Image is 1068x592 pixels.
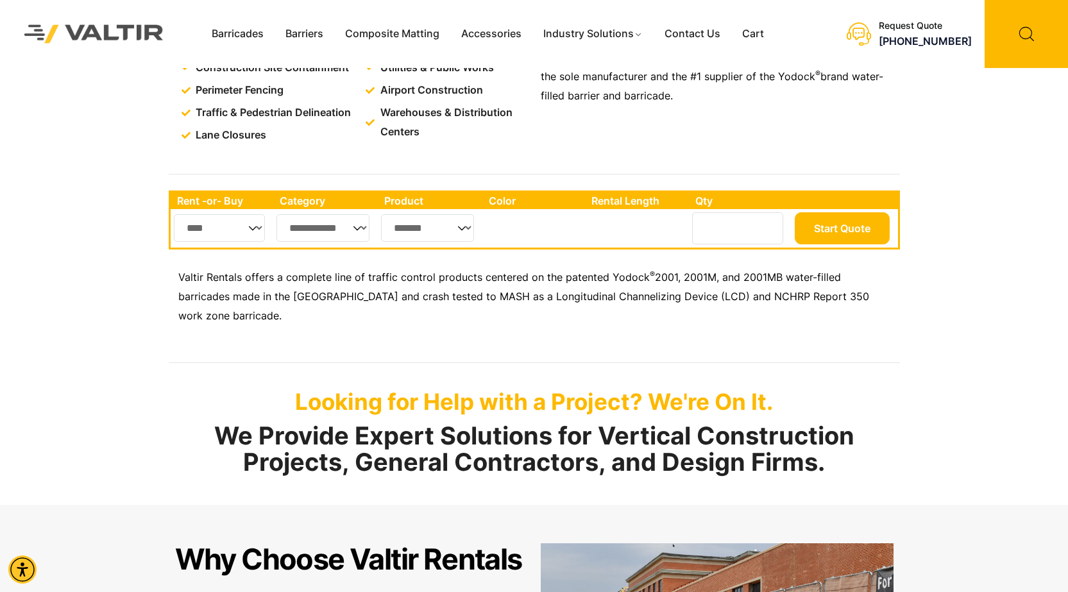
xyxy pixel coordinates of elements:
[171,192,273,209] th: Rent -or- Buy
[192,81,284,100] span: Perimeter Fencing
[178,271,869,322] span: 2001, 2001M, and 2001MB water-filled barricades made in the [GEOGRAPHIC_DATA] and crash tested to...
[450,24,532,44] a: Accessories
[378,192,482,209] th: Product
[689,192,791,209] th: Qty
[273,192,378,209] th: Category
[795,212,890,244] button: Start Quote
[334,24,450,44] a: Composite Matting
[169,388,900,415] p: Looking for Help with a Project? We're On It.
[377,58,494,78] span: Utilities & Public Works
[692,212,783,244] input: Number
[879,21,972,31] div: Request Quote
[377,103,530,142] span: Warehouses & Distribution Centers
[201,24,275,44] a: Barricades
[192,126,266,145] span: Lane Closures
[175,543,522,575] h2: Why Choose Valtir Rentals
[482,192,586,209] th: Color
[192,103,351,123] span: Traffic & Pedestrian Delineation
[879,35,972,47] a: call (888) 496-3625
[174,214,266,242] select: Single select
[275,24,334,44] a: Barriers
[650,269,655,279] sup: ®
[169,423,900,477] h2: We Provide Expert Solutions for Vertical Construction Projects, General Contractors, and Design F...
[532,24,654,44] a: Industry Solutions
[377,81,483,100] span: Airport Construction
[8,555,37,584] div: Accessibility Menu
[381,214,474,242] select: Single select
[178,271,650,283] span: Valtir Rentals offers a complete line of traffic control products centered on the patented Yodock
[585,192,689,209] th: Rental Length
[10,10,178,58] img: Valtir Rentals
[276,214,370,242] select: Single select
[731,24,775,44] a: Cart
[654,24,731,44] a: Contact Us
[192,58,349,78] span: Construction Site Containment
[815,69,820,78] sup: ®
